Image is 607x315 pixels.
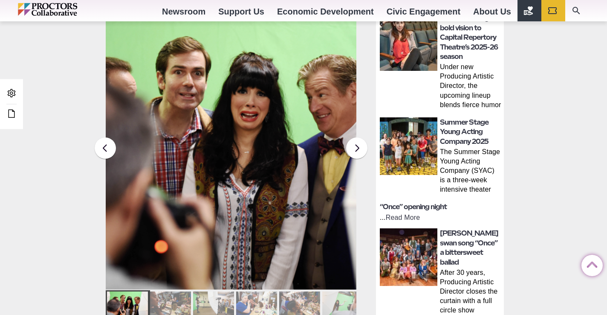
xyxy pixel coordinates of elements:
[95,137,116,159] button: Previous slide
[346,137,367,159] button: Next slide
[440,14,498,61] a: A new era brings bold vision to Capital Repertory Theatre’s 2025-26 season
[380,13,437,71] img: thumbnail: A new era brings bold vision to Capital Repertory Theatre’s 2025-26 season
[581,255,598,272] a: Back to Top
[380,203,447,211] a: “Once” opening night
[386,214,420,221] a: Read More
[380,228,437,286] img: thumbnail: Maggie Mancinelli-Cahill swan song “Once” a bittersweet ballad
[440,118,488,146] a: Summer Stage Young Acting Company 2025
[380,213,501,222] p: ...
[440,62,501,111] p: Under new Producing Artistic Director, the upcoming lineup blends fierce humor and dazzling theat...
[18,3,114,16] img: Proctors logo
[440,229,498,266] a: [PERSON_NAME] swan song “Once” a bittersweet ballad
[4,106,19,122] a: Edit this Post/Page
[440,147,501,196] p: The Summer Stage Young Acting Company (SYAC) is a three‑week intensive theater program held at [G...
[380,117,437,175] img: thumbnail: Summer Stage Young Acting Company 2025
[4,86,19,102] a: Admin Area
